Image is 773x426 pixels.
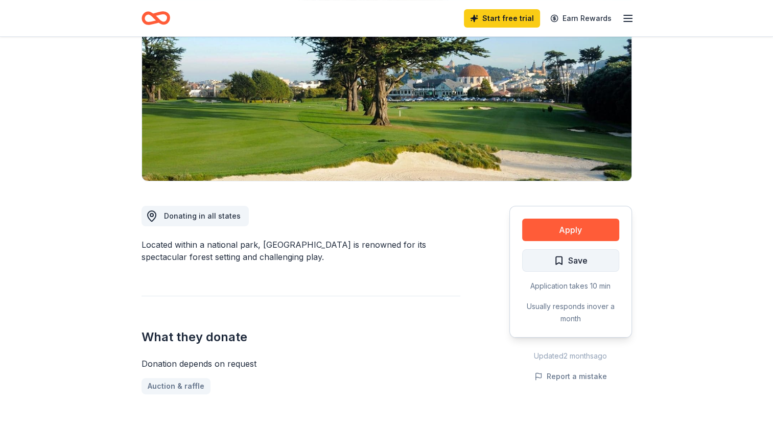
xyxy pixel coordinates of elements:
[568,254,588,267] span: Save
[464,9,540,28] a: Start free trial
[522,249,619,272] button: Save
[522,280,619,292] div: Application takes 10 min
[544,9,618,28] a: Earn Rewards
[534,370,607,383] button: Report a mistake
[509,350,632,362] div: Updated 2 months ago
[142,6,170,30] a: Home
[164,211,241,220] span: Donating in all states
[522,300,619,325] div: Usually responds in over a month
[522,219,619,241] button: Apply
[142,358,460,370] div: Donation depends on request
[142,329,460,345] h2: What they donate
[142,239,460,263] div: Located within a national park, [GEOGRAPHIC_DATA] is renowned for its spectacular forest setting ...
